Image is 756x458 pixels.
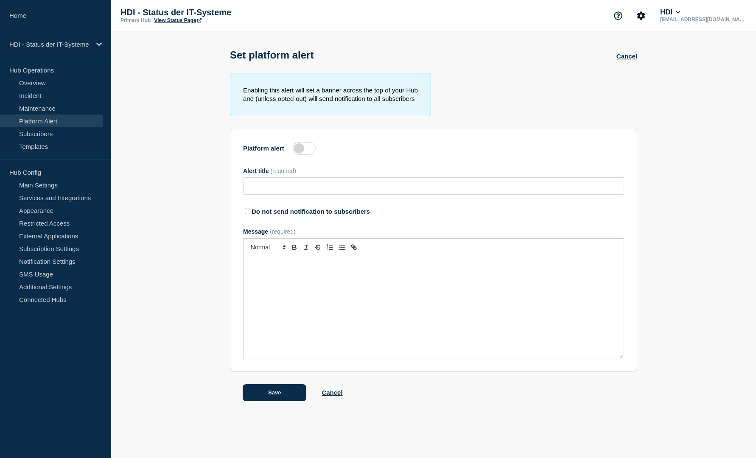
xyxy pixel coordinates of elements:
[244,256,624,358] div: Message
[270,168,296,174] span: (required)
[243,228,624,235] div: Message
[243,384,306,401] button: Save
[120,17,151,23] p: Primary Hub
[230,73,431,116] div: Enabling this alert will set a banner across the top of your Hub and (unless opted-out) will send...
[9,41,91,48] p: HDI - Status der IT-Systeme
[324,242,336,252] button: Toggle ordered list
[247,242,288,252] span: Font size
[348,242,360,252] button: Toggle link
[252,208,370,215] label: Do not send notification to subscribers
[300,242,312,252] button: Toggle italic text
[245,209,250,214] input: Do not send notification to subscribers
[336,242,348,252] button: Toggle bulleted list
[322,389,342,396] a: Cancel
[616,53,637,60] a: Cancel
[609,7,627,25] button: Support
[230,49,314,61] h1: Set platform alert
[154,17,201,23] a: View Status Page
[288,242,300,252] button: Toggle bold text
[312,242,324,252] button: Toggle strikethrough text
[270,228,296,235] span: (required)
[658,17,747,22] p: [EMAIL_ADDRESS][DOMAIN_NAME]
[243,168,624,174] div: Alert title
[120,8,290,17] p: HDI - Status der IT-Systeme
[632,7,650,25] button: Account settings
[658,8,682,17] button: HDI
[243,145,284,152] label: Platform alert
[243,177,624,195] input: Alert title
